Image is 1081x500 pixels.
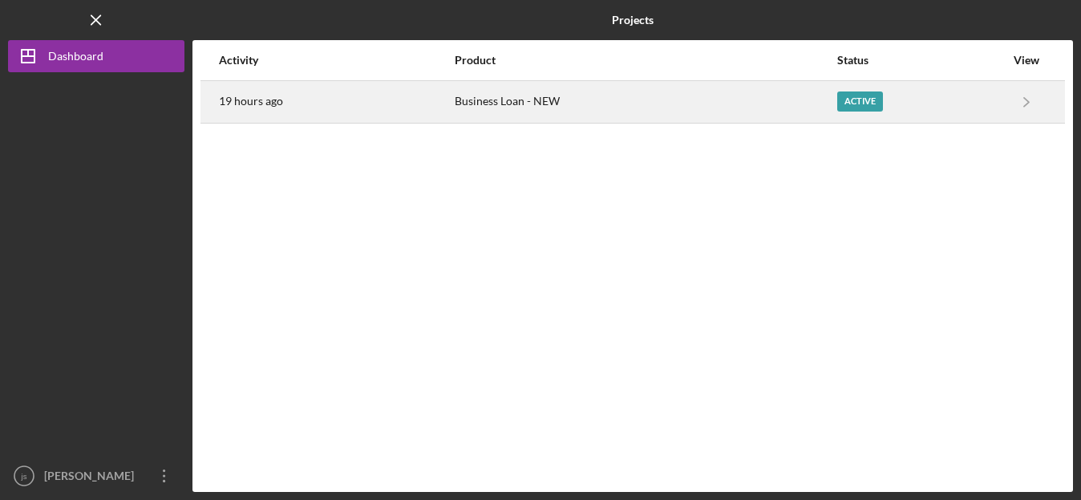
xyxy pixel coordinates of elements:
button: js[PERSON_NAME] [8,460,184,492]
div: [PERSON_NAME] [40,460,144,496]
button: Dashboard [8,40,184,72]
div: Active [837,91,883,112]
div: Activity [219,54,453,67]
b: Projects [612,14,654,26]
div: Business Loan - NEW [455,82,836,122]
div: Product [455,54,836,67]
time: 2025-08-26 18:03 [219,95,283,108]
div: Status [837,54,1005,67]
div: View [1006,54,1047,67]
div: Dashboard [48,40,103,76]
text: js [21,472,27,481]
